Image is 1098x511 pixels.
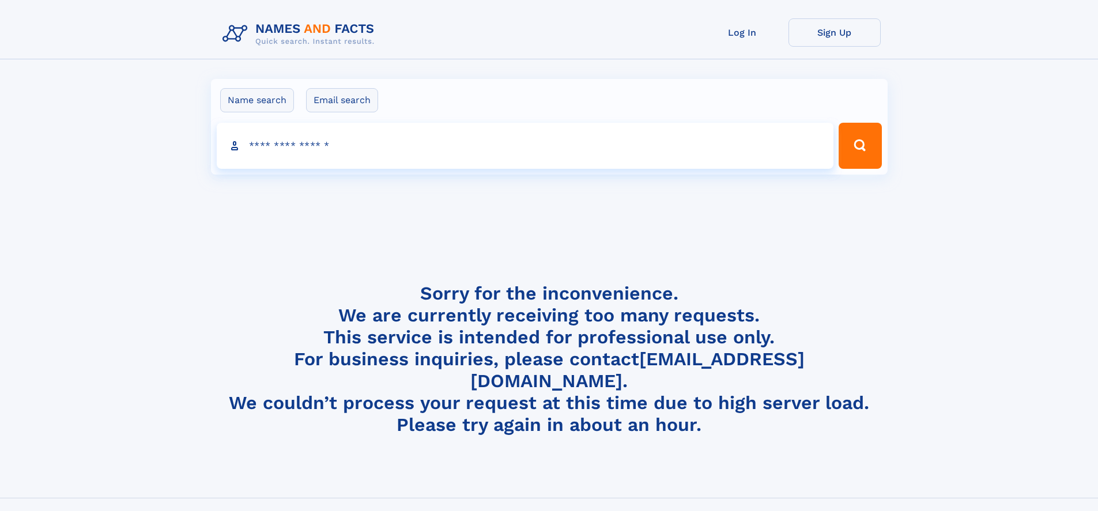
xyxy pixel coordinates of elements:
[839,123,881,169] button: Search Button
[470,348,805,392] a: [EMAIL_ADDRESS][DOMAIN_NAME]
[788,18,881,47] a: Sign Up
[217,123,834,169] input: search input
[696,18,788,47] a: Log In
[220,88,294,112] label: Name search
[306,88,378,112] label: Email search
[218,282,881,436] h4: Sorry for the inconvenience. We are currently receiving too many requests. This service is intend...
[218,18,384,50] img: Logo Names and Facts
